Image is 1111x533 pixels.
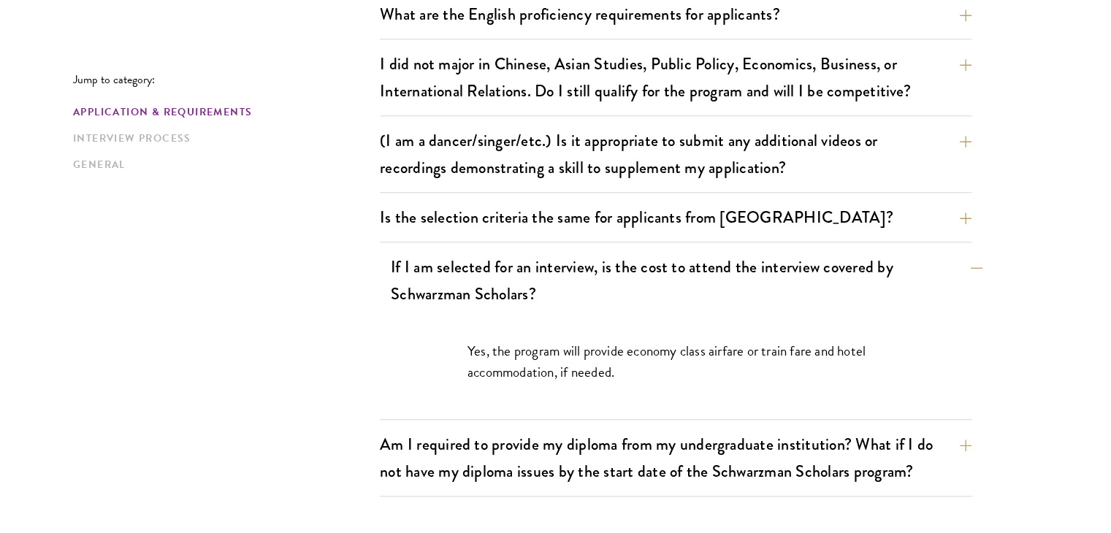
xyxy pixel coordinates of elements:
[391,250,982,310] button: If I am selected for an interview, is the cost to attend the interview covered by Schwarzman Scho...
[467,340,884,383] p: Yes, the program will provide economy class airfare or train fare and hotel accommodation, if nee...
[73,157,371,172] a: General
[380,124,971,184] button: (I am a dancer/singer/etc.) Is it appropriate to submit any additional videos or recordings demon...
[73,131,371,146] a: Interview Process
[380,201,971,234] button: Is the selection criteria the same for applicants from [GEOGRAPHIC_DATA]?
[73,104,371,120] a: Application & Requirements
[380,428,971,488] button: Am I required to provide my diploma from my undergraduate institution? What if I do not have my d...
[380,47,971,107] button: I did not major in Chinese, Asian Studies, Public Policy, Economics, Business, or International R...
[73,73,380,86] p: Jump to category:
